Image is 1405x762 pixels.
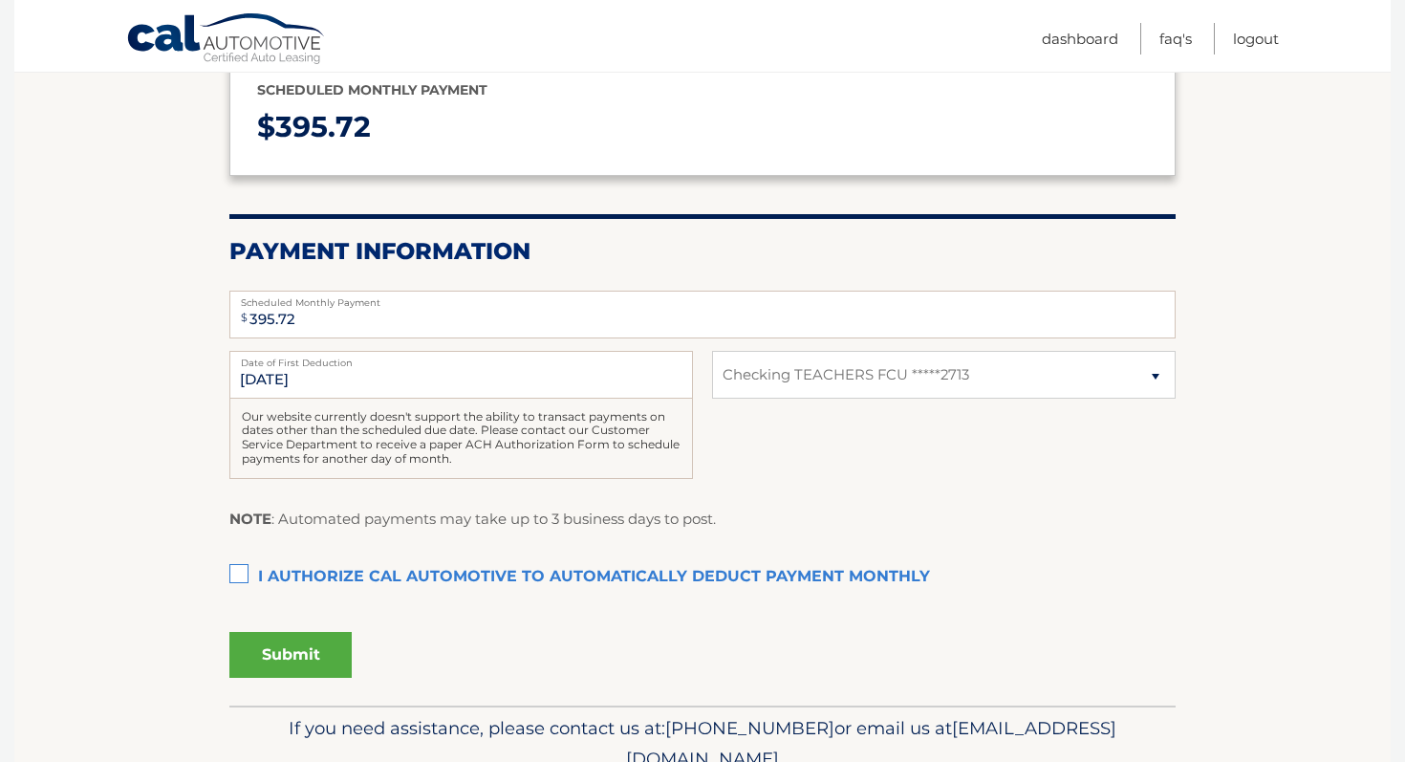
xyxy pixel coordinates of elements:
[229,351,693,366] label: Date of First Deduction
[229,291,1176,338] input: Payment Amount
[1159,23,1192,54] a: FAQ's
[229,351,693,399] input: Payment Date
[275,109,371,144] span: 395.72
[229,507,716,532] p: : Automated payments may take up to 3 business days to post.
[235,296,253,339] span: $
[229,558,1176,597] label: I authorize cal automotive to automatically deduct payment monthly
[257,102,1148,153] p: $
[229,237,1176,266] h2: Payment Information
[126,12,327,68] a: Cal Automotive
[229,632,352,678] button: Submit
[257,78,1148,102] p: Scheduled monthly payment
[229,510,271,528] strong: NOTE
[229,399,693,479] div: Our website currently doesn't support the ability to transact payments on dates other than the sc...
[1233,23,1279,54] a: Logout
[1042,23,1118,54] a: Dashboard
[229,291,1176,306] label: Scheduled Monthly Payment
[665,717,834,739] span: [PHONE_NUMBER]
